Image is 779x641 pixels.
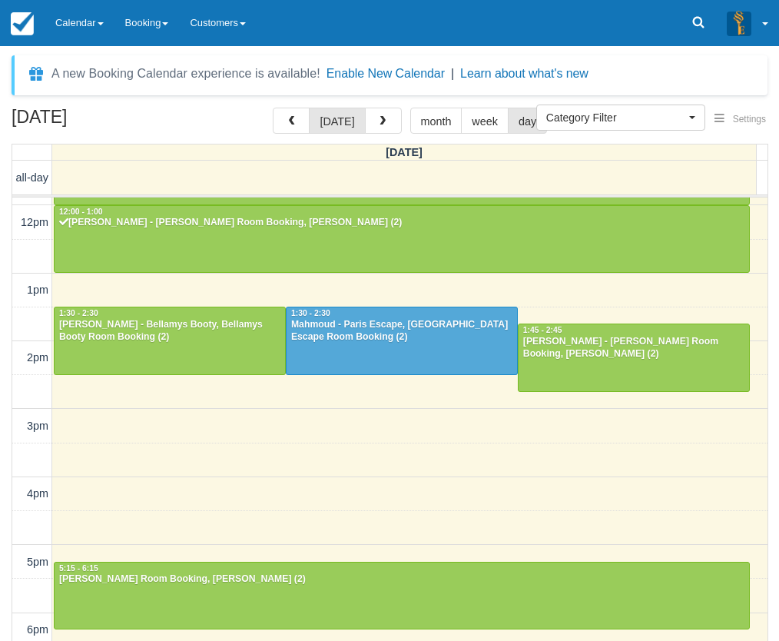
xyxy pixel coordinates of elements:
span: | [451,67,454,80]
span: 6pm [27,623,48,636]
button: Category Filter [536,105,705,131]
button: [DATE] [309,108,365,134]
span: Category Filter [546,110,685,125]
span: 1pm [27,284,48,296]
div: Mahmoud - Paris Escape, [GEOGRAPHIC_DATA] Escape Room Booking (2) [290,319,513,344]
span: 1:45 - 2:45 [523,326,562,334]
button: Enable New Calendar [327,66,445,81]
span: Settings [733,114,766,125]
span: [DATE] [386,146,423,158]
span: 4pm [27,487,48,500]
a: 1:30 - 2:30[PERSON_NAME] - Bellamys Booty, Bellamys Booty Room Booking (2) [54,307,286,374]
span: 3pm [27,420,48,432]
span: 2pm [27,351,48,364]
span: 12pm [21,216,48,228]
h2: [DATE] [12,108,206,136]
span: 12:00 - 1:00 [59,208,103,216]
a: 12:00 - 1:00[PERSON_NAME] - [PERSON_NAME] Room Booking, [PERSON_NAME] (2) [54,205,750,273]
a: Learn about what's new [460,67,588,80]
div: [PERSON_NAME] - Bellamys Booty, Bellamys Booty Room Booking (2) [58,319,281,344]
div: A new Booking Calendar experience is available! [51,65,320,83]
div: [PERSON_NAME] Room Booking, [PERSON_NAME] (2) [58,573,745,586]
img: A3 [727,11,751,35]
span: 1:30 - 2:30 [291,309,330,317]
span: 5pm [27,556,48,568]
a: 1:30 - 2:30Mahmoud - Paris Escape, [GEOGRAPHIC_DATA] Escape Room Booking (2) [286,307,518,374]
span: all-day [16,171,48,184]
button: month [410,108,462,134]
a: 1:45 - 2:45[PERSON_NAME] - [PERSON_NAME] Room Booking, [PERSON_NAME] (2) [518,324,750,391]
img: checkfront-main-nav-mini-logo.png [11,12,34,35]
button: week [461,108,509,134]
div: [PERSON_NAME] - [PERSON_NAME] Room Booking, [PERSON_NAME] (2) [58,217,745,229]
span: 1:30 - 2:30 [59,309,98,317]
a: 5:15 - 6:15[PERSON_NAME] Room Booking, [PERSON_NAME] (2) [54,562,750,629]
button: Settings [705,108,775,131]
div: [PERSON_NAME] - [PERSON_NAME] Room Booking, [PERSON_NAME] (2) [522,336,745,360]
button: day [508,108,547,134]
span: 5:15 - 6:15 [59,564,98,573]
